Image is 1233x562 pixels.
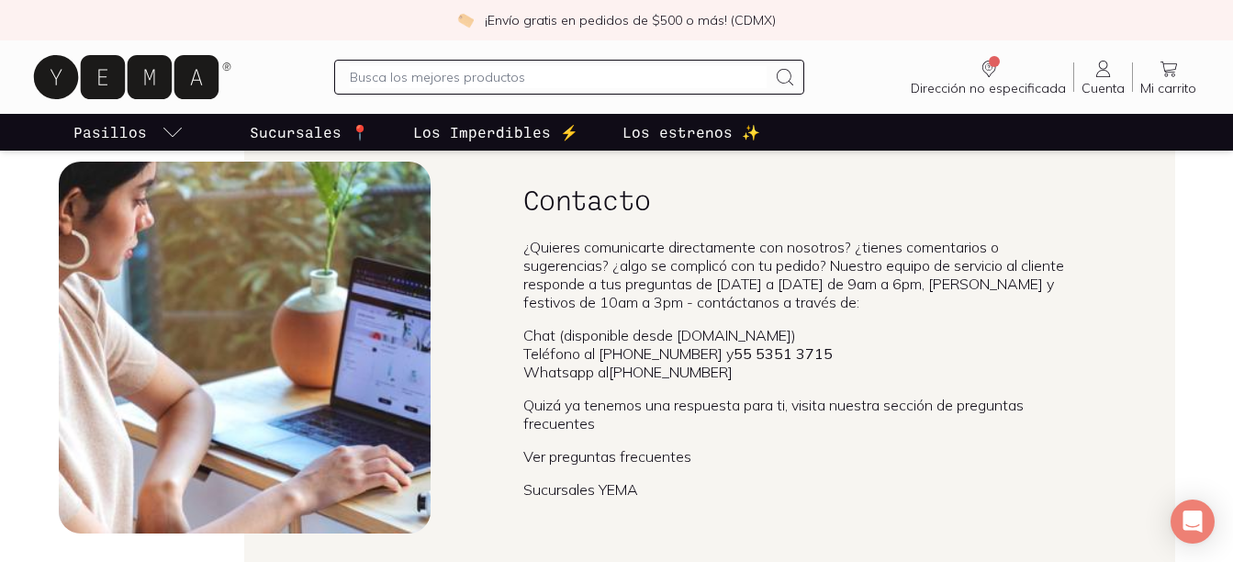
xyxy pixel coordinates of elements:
[1133,58,1204,96] a: Mi carrito
[70,114,187,151] a: pasillo-todos-link
[523,326,1082,344] li: Chat (disponible desde [DOMAIN_NAME])
[350,66,767,88] input: Busca los mejores productos
[523,238,1082,311] p: ¿Quieres comunicarte directamente con nosotros? ¿tienes comentarios o sugerencias? ¿algo se compl...
[59,162,431,534] img: Contacto
[1171,500,1215,544] div: Open Intercom Messenger
[457,12,474,28] img: check
[523,183,1082,216] h2: Contacto
[409,114,582,151] a: Los Imperdibles ⚡️
[911,80,1066,96] span: Dirección no especificada
[523,447,691,466] a: Ver preguntas frecuentes
[1082,80,1125,96] span: Cuenta
[1074,58,1132,96] a: Cuenta
[523,480,638,499] a: Sucursales YEMA
[73,121,147,143] p: Pasillos
[413,121,578,143] p: Los Imperdibles ⚡️
[485,11,776,29] p: ¡Envío gratis en pedidos de $500 o más! (CDMX)
[903,58,1073,96] a: Dirección no especificada
[246,114,373,151] a: Sucursales 📍
[619,114,764,151] a: Los estrenos ✨
[523,396,1082,433] p: Quizá ya tenemos una respuesta para ti, visita nuestra sección de preguntas frecuentes
[734,344,833,363] b: 55 5351 3715
[622,121,760,143] p: Los estrenos ✨
[609,363,733,381] a: [PHONE_NUMBER]
[250,121,369,143] p: Sucursales 📍
[1140,80,1196,96] span: Mi carrito
[523,363,1082,381] li: Whatsapp al
[523,344,1082,363] li: Teléfono al [PHONE_NUMBER] y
